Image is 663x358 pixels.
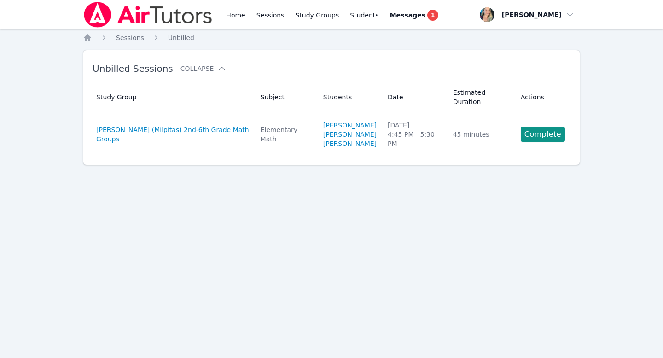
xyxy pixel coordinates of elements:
[318,81,382,113] th: Students
[93,81,255,113] th: Study Group
[388,121,442,148] div: [DATE] 4:45 PM — 5:30 PM
[83,33,580,42] nav: Breadcrumb
[390,11,425,20] span: Messages
[96,125,250,144] a: [PERSON_NAME] (Milpitas) 2nd-6th Grade Math Groups
[382,81,448,113] th: Date
[93,113,570,156] tr: [PERSON_NAME] (Milpitas) 2nd-6th Grade Math GroupsElementary Math[PERSON_NAME][PERSON_NAME][PERSO...
[93,63,173,74] span: Unbilled Sessions
[453,130,510,139] div: 45 minutes
[83,2,213,28] img: Air Tutors
[323,139,377,148] a: [PERSON_NAME]
[448,81,515,113] th: Estimated Duration
[180,64,227,73] button: Collapse
[521,127,565,142] a: Complete
[261,125,312,144] div: Elementary Math
[116,33,144,42] a: Sessions
[323,121,377,130] a: [PERSON_NAME]
[515,81,570,113] th: Actions
[168,33,194,42] a: Unbilled
[427,10,438,21] span: 1
[323,130,377,139] a: [PERSON_NAME]
[168,34,194,41] span: Unbilled
[116,34,144,41] span: Sessions
[255,81,318,113] th: Subject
